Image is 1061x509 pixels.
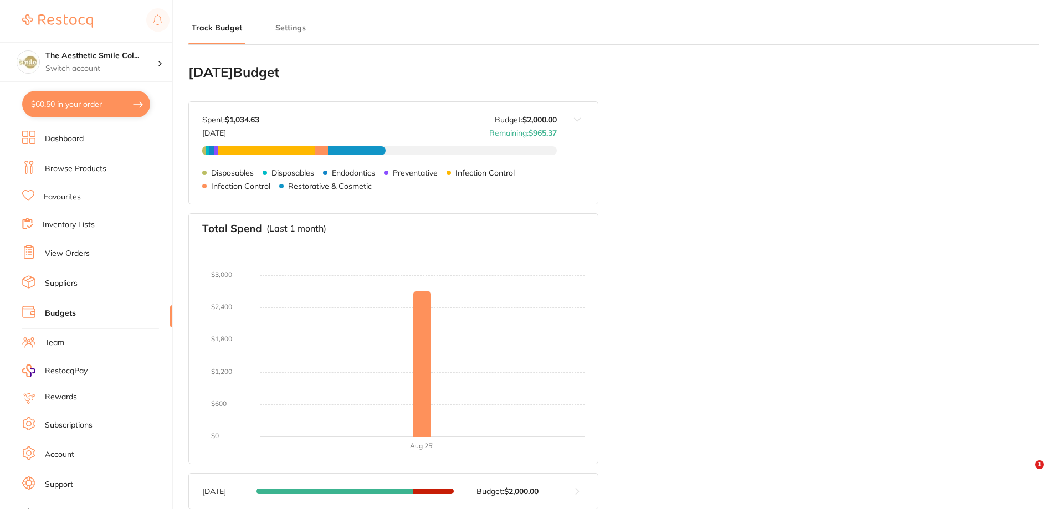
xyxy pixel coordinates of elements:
[529,128,557,138] strong: $965.37
[45,163,106,174] a: Browse Products
[22,14,93,28] img: Restocq Logo
[188,65,598,80] h2: [DATE] Budget
[1012,460,1039,487] iframe: Intercom live chat
[202,487,252,496] p: [DATE]
[45,366,88,377] span: RestocqPay
[44,192,81,203] a: Favourites
[476,487,539,496] p: Budget:
[272,23,309,33] button: Settings
[45,248,90,259] a: View Orders
[225,115,259,125] strong: $1,034.63
[45,133,84,145] a: Dashboard
[188,23,245,33] button: Track Budget
[522,115,557,125] strong: $2,000.00
[288,182,372,191] p: Restorative & Cosmetic
[45,278,78,289] a: Suppliers
[22,364,35,377] img: RestocqPay
[45,63,157,74] p: Switch account
[332,168,375,177] p: Endodontics
[271,168,314,177] p: Disposables
[43,219,95,230] a: Inventory Lists
[22,8,93,34] a: Restocq Logo
[45,449,74,460] a: Account
[22,364,88,377] a: RestocqPay
[45,479,73,490] a: Support
[202,124,259,137] p: [DATE]
[202,223,262,235] h3: Total Spend
[1035,460,1044,469] span: 1
[17,51,39,73] img: The Aesthetic Smile Collective
[45,337,64,348] a: Team
[211,168,254,177] p: Disposables
[393,168,438,177] p: Preventative
[504,486,539,496] strong: $2,000.00
[45,308,76,319] a: Budgets
[202,115,259,124] p: Spent:
[211,182,270,191] p: Infection Control
[489,124,557,137] p: Remaining:
[22,91,150,117] button: $60.50 in your order
[45,420,93,431] a: Subscriptions
[266,223,326,233] p: (Last 1 month)
[45,392,77,403] a: Rewards
[495,115,557,124] p: Budget:
[45,50,157,61] h4: The Aesthetic Smile Collective
[455,168,515,177] p: Infection Control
